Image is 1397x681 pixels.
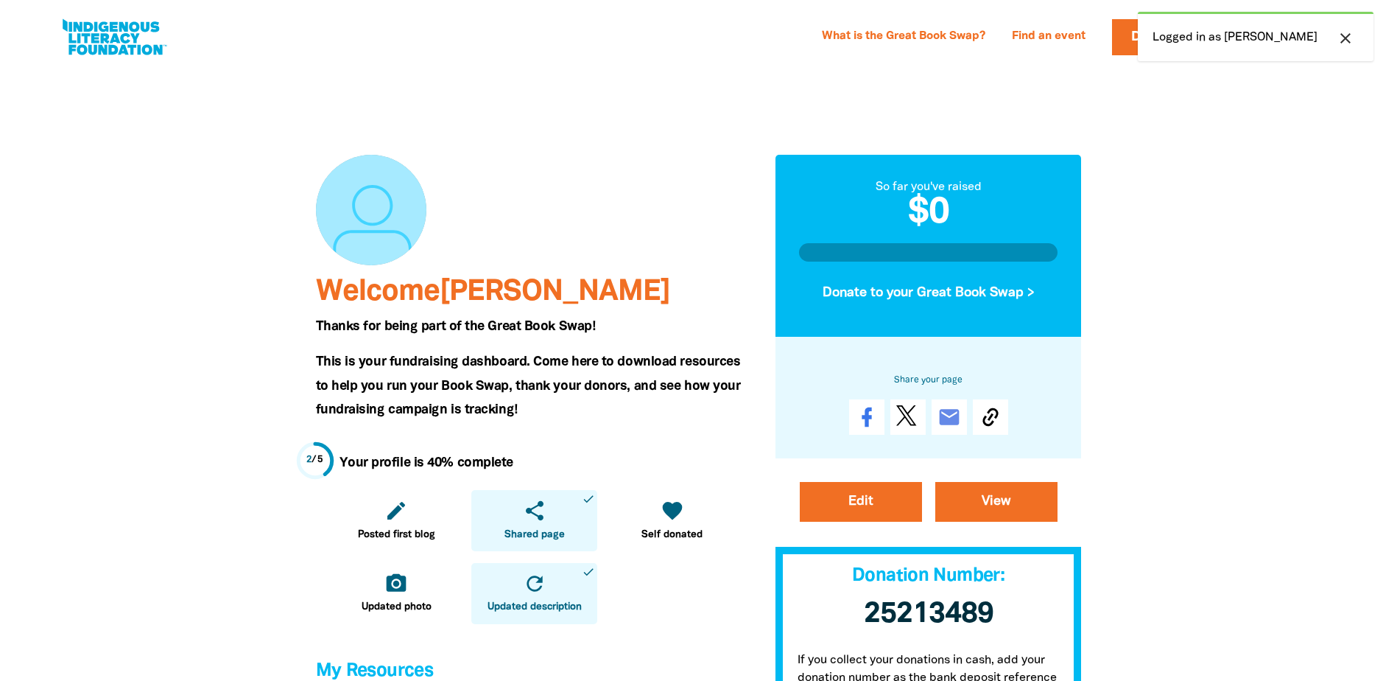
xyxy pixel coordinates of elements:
[799,371,1058,388] h6: Share your page
[384,499,408,523] i: edit
[316,663,434,680] span: My Resources
[384,572,408,596] i: camera_alt
[1112,19,1205,55] a: Donate
[339,457,513,469] strong: Your profile is 40% complete
[937,405,961,429] i: email
[1003,25,1094,49] a: Find an event
[334,563,460,624] a: camera_altUpdated photo
[306,453,323,467] div: / 5
[799,273,1058,312] button: Donate to your Great Book Swap >
[852,567,1004,584] span: Donation Number:
[582,492,595,506] i: done
[471,563,597,624] a: refreshUpdated descriptiondone
[306,455,312,464] span: 2
[1332,29,1359,48] button: close
[488,600,582,615] span: Updated description
[661,499,684,523] i: favorite
[334,490,460,551] a: editPosted first blog
[1337,29,1354,47] i: close
[358,528,435,542] span: Posted first blog
[800,482,922,522] a: Edit
[799,196,1058,231] h2: $0
[609,490,735,551] a: favoriteSelf donated
[582,565,595,579] i: done
[973,399,1008,435] button: Copy Link
[1138,12,1373,61] div: Logged in as [PERSON_NAME]
[316,321,596,332] span: Thanks for being part of the Great Book Swap!
[932,399,967,435] a: email
[935,482,1058,522] a: View
[316,356,741,416] span: This is your fundraising dashboard. Come here to download resources to help you run your Book Swa...
[316,279,670,306] span: Welcome [PERSON_NAME]
[813,25,994,49] a: What is the Great Book Swap?
[523,572,546,596] i: refresh
[362,600,432,615] span: Updated photo
[864,601,993,628] span: 25213489
[799,178,1058,196] div: So far you've raised
[471,490,597,551] a: shareShared pagedone
[504,528,565,542] span: Shared page
[523,499,546,523] i: share
[849,399,884,435] a: Share
[890,399,926,435] a: Post
[641,528,703,542] span: Self donated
